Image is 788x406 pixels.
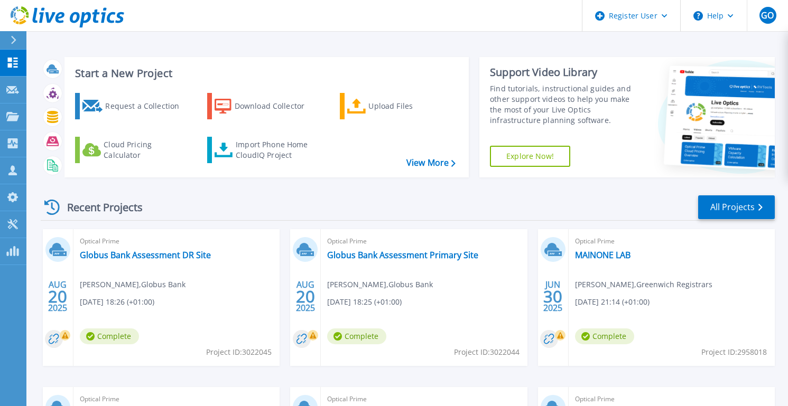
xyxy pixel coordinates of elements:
a: Upload Files [340,93,458,119]
span: Optical Prime [575,393,768,405]
a: Cloud Pricing Calculator [75,137,193,163]
span: [DATE] 18:26 (+01:00) [80,296,154,308]
div: JUN 2025 [543,277,563,316]
a: View More [406,158,456,168]
a: Globus Bank Assessment Primary Site [327,250,478,260]
span: 30 [543,292,562,301]
span: Project ID: 3022044 [454,346,520,358]
span: Complete [575,328,634,344]
span: GO [761,11,774,20]
span: Complete [327,328,386,344]
a: MAINONE LAB [575,250,631,260]
span: 20 [296,292,315,301]
span: 20 [48,292,67,301]
span: [PERSON_NAME] , Globus Bank [80,279,186,290]
div: Support Video Library [490,65,638,79]
div: Upload Files [368,96,453,117]
div: AUG 2025 [295,277,316,316]
span: Optical Prime [327,235,521,247]
span: Optical Prime [80,235,273,247]
span: Project ID: 3022045 [206,346,272,358]
span: Optical Prime [80,393,273,405]
div: Cloud Pricing Calculator [104,139,188,160]
a: Globus Bank Assessment DR Site [80,250,211,260]
div: Request a Collection [105,96,190,117]
span: [DATE] 18:25 (+01:00) [327,296,402,308]
a: Download Collector [207,93,325,119]
div: Recent Projects [41,194,157,220]
span: Project ID: 2958018 [701,346,767,358]
span: Complete [80,328,139,344]
span: Optical Prime [575,235,768,247]
div: Find tutorials, instructional guides and other support videos to help you make the most of your L... [490,83,638,126]
span: Optical Prime [327,393,521,405]
span: [PERSON_NAME] , Globus Bank [327,279,433,290]
span: [DATE] 21:14 (+01:00) [575,296,650,308]
div: AUG 2025 [48,277,68,316]
span: [PERSON_NAME] , Greenwich Registrars [575,279,712,290]
a: Request a Collection [75,93,193,119]
a: Explore Now! [490,146,570,167]
a: All Projects [698,195,775,219]
div: Download Collector [235,96,319,117]
h3: Start a New Project [75,68,455,79]
div: Import Phone Home CloudIQ Project [236,139,318,160]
